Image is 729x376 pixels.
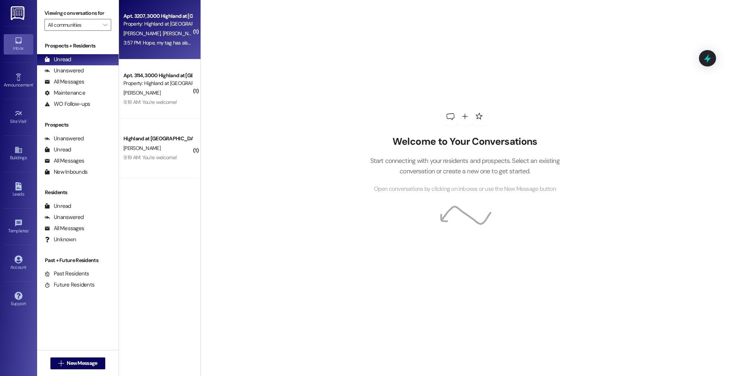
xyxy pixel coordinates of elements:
div: All Messages [44,225,84,232]
div: Unanswered [44,135,84,143]
div: Past Residents [44,270,89,278]
div: 9:19 AM: You're welcome! [123,154,177,161]
span: Open conversations by clicking on inboxes or use the New Message button [374,184,556,194]
span: [PERSON_NAME] [123,30,163,37]
a: Site Visit • [4,107,33,127]
a: Buildings [4,144,33,164]
span: [PERSON_NAME] [162,30,202,37]
div: WO Follow-ups [44,100,90,108]
div: Unknown [44,236,76,243]
span: • [29,227,30,232]
a: Inbox [4,34,33,54]
div: Residents [37,189,119,196]
div: Unread [44,56,71,63]
div: 3:57 PM: Hope, my tag has also not been working and [PERSON_NAME] said you retyped her tag number... [123,39,506,46]
span: New Message [67,359,97,367]
div: Highland at [GEOGRAPHIC_DATA] [123,135,192,143]
div: Unread [44,146,71,154]
div: 9:19 AM: You're welcome! [123,99,177,105]
div: Unanswered [44,67,84,75]
p: Start connecting with your residents and prospects. Select an existing conversation or create a n... [359,156,571,177]
div: Maintenance [44,89,85,97]
div: Past + Future Residents [37,256,119,264]
img: ResiDesk Logo [11,6,26,20]
div: Prospects + Residents [37,42,119,50]
span: • [33,81,34,86]
div: Prospects [37,121,119,129]
label: Viewing conversations for [44,7,111,19]
div: All Messages [44,157,84,165]
span: [PERSON_NAME] [123,89,160,96]
div: Property: Highland at [GEOGRAPHIC_DATA] [123,79,192,87]
div: Unanswered [44,213,84,221]
div: All Messages [44,78,84,86]
div: Unread [44,202,71,210]
i:  [103,22,107,28]
a: Leads [4,180,33,200]
span: • [27,118,28,123]
i:  [58,360,64,366]
h2: Welcome to Your Conversations [359,136,571,148]
span: [PERSON_NAME] [123,145,160,151]
div: Apt. 3114, 3000 Highland at [GEOGRAPHIC_DATA] [123,72,192,79]
a: Support [4,290,33,310]
input: All communities [48,19,99,31]
div: Property: Highland at [GEOGRAPHIC_DATA] [123,20,192,28]
div: New Inbounds [44,168,87,176]
a: Templates • [4,217,33,237]
div: Apt. 3207, 3000 Highland at [GEOGRAPHIC_DATA] [123,12,192,20]
div: Future Residents [44,281,95,289]
button: New Message [50,357,105,369]
a: Account [4,253,33,273]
